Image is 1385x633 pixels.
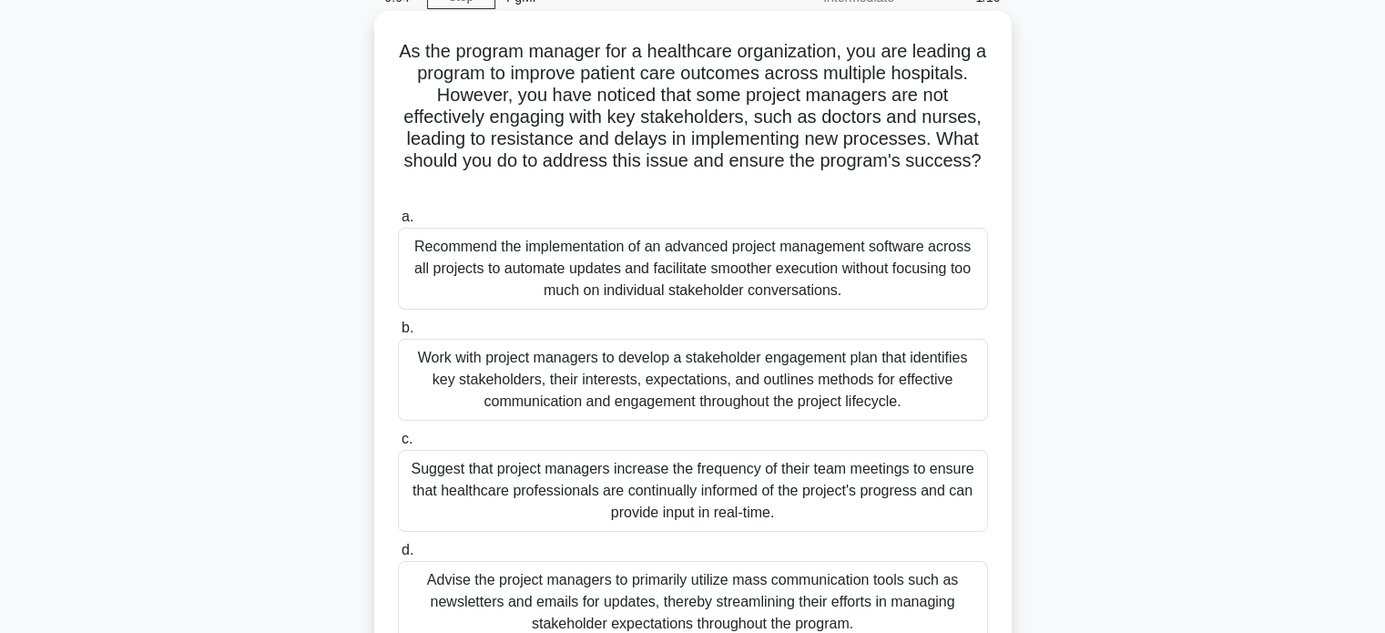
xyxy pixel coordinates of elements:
span: a. [402,209,413,224]
div: Suggest that project managers increase the frequency of their team meetings to ensure that health... [398,450,988,532]
span: d. [402,542,413,557]
span: c. [402,431,412,446]
div: Recommend the implementation of an advanced project management software across all projects to au... [398,228,988,310]
span: b. [402,320,413,335]
div: Work with project managers to develop a stakeholder engagement plan that identifies key stakehold... [398,339,988,421]
h5: As the program manager for a healthcare organization, you are leading a program to improve patien... [396,40,990,195]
